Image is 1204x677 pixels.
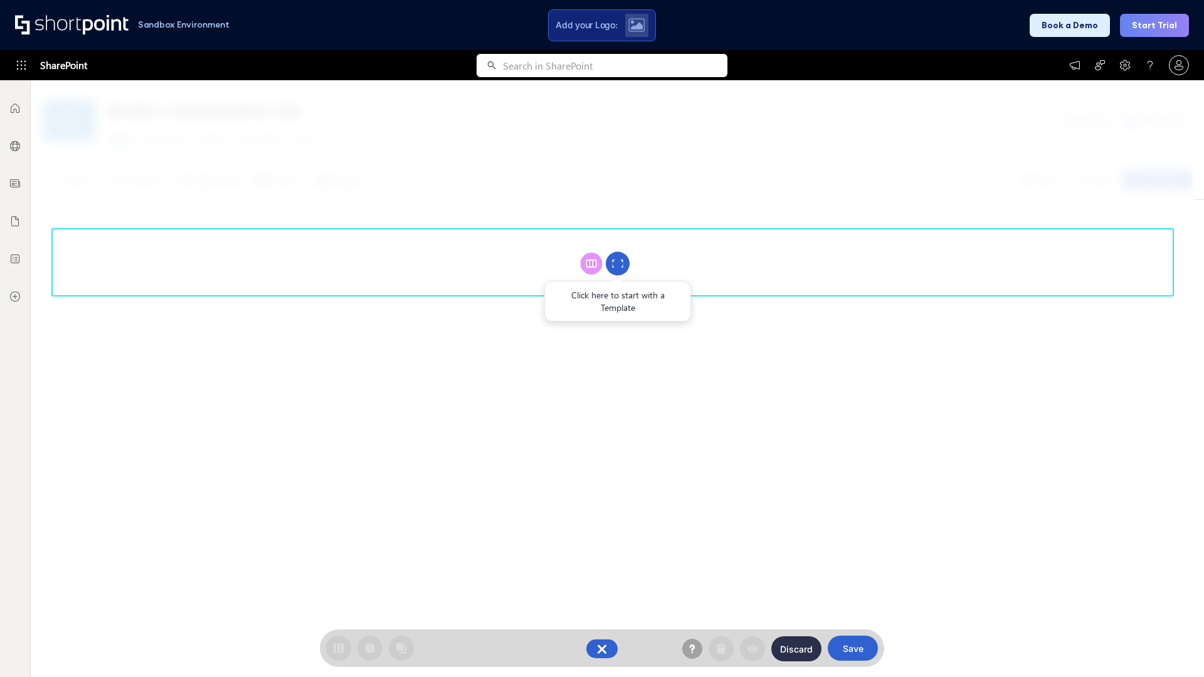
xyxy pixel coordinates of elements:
[1030,14,1110,37] button: Book a Demo
[503,54,727,77] input: Search in SharePoint
[1141,617,1204,677] iframe: Chat Widget
[628,18,645,32] img: Upload logo
[771,636,821,661] button: Discard
[828,636,878,661] button: Save
[556,19,617,31] span: Add your Logo:
[1120,14,1189,37] button: Start Trial
[138,21,230,28] h1: Sandbox Environment
[40,50,87,80] span: SharePoint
